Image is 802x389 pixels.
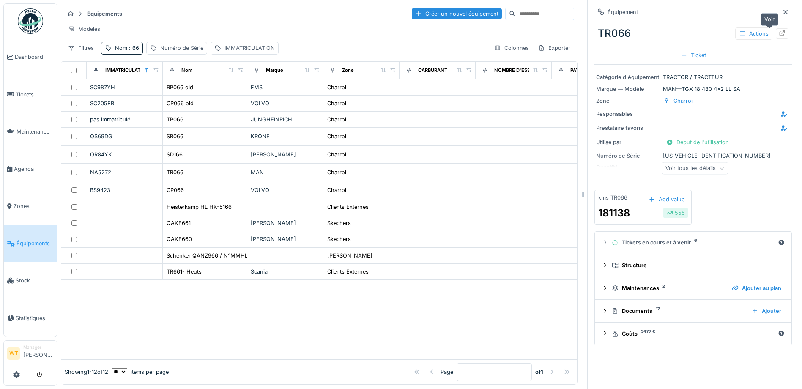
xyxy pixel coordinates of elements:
div: Charroi [327,99,346,107]
div: Showing 1 - 12 of 12 [65,368,108,376]
div: Clients Externes [327,268,369,276]
div: Ticket [677,49,709,61]
div: TR066 [594,22,792,44]
div: Catégorie d'équipement [596,73,660,81]
div: IMMATRICULATION [224,44,275,52]
div: Skechers [327,219,351,227]
div: JUNGHEINRICH [251,115,320,123]
div: Charroi [673,97,693,105]
div: Clients Externes [327,203,369,211]
summary: Maintenances2Ajouter au plan [598,280,788,296]
div: Zone [596,97,660,105]
span: Équipements [16,239,54,247]
a: WT Manager[PERSON_NAME] [7,344,54,364]
div: TRACTOR / TRACTEUR [596,73,790,81]
span: Tickets [16,90,54,99]
summary: Documents17Ajouter [598,303,788,319]
div: Coûts [612,330,775,338]
li: [PERSON_NAME] [23,344,54,362]
div: Marque [266,67,283,74]
strong: Équipements [84,10,126,18]
div: Numéro de Série [160,44,203,52]
div: BS9423 [90,186,159,194]
div: Heisterkamp HL HK-5166 [167,203,232,211]
div: Ajouter [748,305,785,317]
div: Colonnes [490,42,533,54]
div: Marque — Modèle [596,85,660,93]
div: IMMATRICULATION [105,67,149,74]
div: Manager [23,344,54,351]
div: Début de l'utilisation [663,137,732,148]
summary: Structure [598,258,788,273]
div: NA5272 [90,168,159,176]
div: [PERSON_NAME] [251,219,320,227]
div: Skechers [327,235,351,243]
div: VOLVO [251,99,320,107]
div: Nom [115,44,139,52]
div: SD166 [167,151,183,159]
div: Documents [612,307,745,315]
div: Zone [342,67,354,74]
span: : 66 [127,45,139,51]
img: Badge_color-CXgf-gQk.svg [18,8,43,34]
div: Page [441,368,453,376]
div: Charroi [327,186,346,194]
a: Dashboard [4,38,57,76]
div: Créer un nouvel équipement [412,8,502,19]
div: [PERSON_NAME] [251,235,320,243]
div: NOMBRE D'ESSIEU [494,67,538,74]
div: QAKE660 [167,235,192,243]
div: Charroi [327,83,346,91]
span: Stock [16,277,54,285]
div: PAYS [570,67,582,74]
div: Modèles [64,23,104,35]
a: Zones [4,188,57,225]
div: Voir tous les détails [662,162,728,175]
div: 181138 [598,205,630,221]
div: Filtres [64,42,98,54]
div: Charroi [327,132,346,140]
a: Agenda [4,150,57,187]
div: CP066 [167,186,184,194]
div: SC205FB [90,99,159,107]
a: Équipements [4,225,57,262]
div: Équipement [608,8,638,16]
div: Actions [735,27,772,40]
div: items per page [112,368,169,376]
div: kms TR066 [598,194,627,202]
div: MAN [251,168,320,176]
div: TP066 [167,115,183,123]
li: WT [7,347,20,360]
div: TR066 [167,168,183,176]
strong: of 1 [535,368,543,376]
div: Maintenances [612,284,725,292]
div: [US_VEHICLE_IDENTIFICATION_NUMBER] [596,152,790,160]
summary: Tickets en cours et à venir6 [598,235,788,251]
div: CARBURANT [418,67,447,74]
div: Tickets en cours et à venir [612,238,775,247]
div: Add value [645,194,688,205]
summary: Coûts3477 € [598,326,788,342]
div: Exporter [534,42,574,54]
div: Ajouter au plan [728,282,785,294]
a: Maintenance [4,113,57,150]
div: Responsables [596,110,660,118]
div: Schenker QANZ966 / N°MMHLCITY [167,252,260,260]
div: Nom [181,67,192,74]
div: FMS [251,83,320,91]
div: pas immatriculé [90,115,159,123]
div: Numéro de Série [596,152,660,160]
div: Charroi [327,115,346,123]
span: Dashboard [15,53,54,61]
a: Stock [4,262,57,299]
div: QAKE661 [167,219,191,227]
div: SB066 [167,132,183,140]
div: Structure [612,261,781,269]
div: OR84YK [90,151,159,159]
div: OS69DG [90,132,159,140]
div: Charroi [327,168,346,176]
span: Maintenance [16,128,54,136]
div: VOLVO [251,186,320,194]
div: 555 [666,209,685,217]
div: [PERSON_NAME] [327,252,372,260]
